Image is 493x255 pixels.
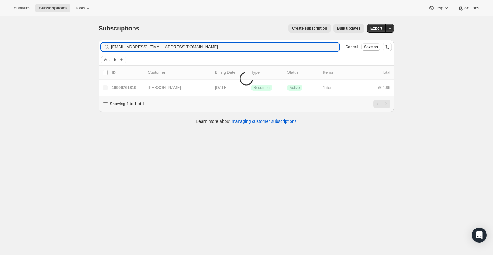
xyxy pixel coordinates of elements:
span: Create subscription [292,26,327,31]
p: Showing 1 to 1 of 1 [110,101,144,107]
span: Add filter [104,57,119,62]
button: Analytics [10,4,34,12]
span: Analytics [14,6,30,11]
button: Save as [361,43,380,51]
button: Export [367,24,386,33]
button: Sort the results [383,43,392,51]
button: Help [425,4,453,12]
nav: Pagination [373,100,390,108]
button: Subscriptions [35,4,70,12]
span: Export [370,26,382,31]
button: Tools [72,4,95,12]
span: Help [435,6,443,11]
button: Add filter [101,56,126,63]
button: Create subscription [288,24,331,33]
button: Settings [454,4,483,12]
button: Cancel [343,43,360,51]
span: Settings [464,6,479,11]
span: Tools [75,6,85,11]
span: Subscriptions [39,6,67,11]
span: Bulk updates [337,26,360,31]
span: Subscriptions [99,25,139,32]
span: Save as [364,44,378,49]
div: Open Intercom Messenger [472,228,487,243]
span: Cancel [346,44,358,49]
input: Filter subscribers [111,43,339,51]
button: Bulk updates [333,24,364,33]
p: Learn more about [196,118,297,124]
a: managing customer subscriptions [232,119,297,124]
